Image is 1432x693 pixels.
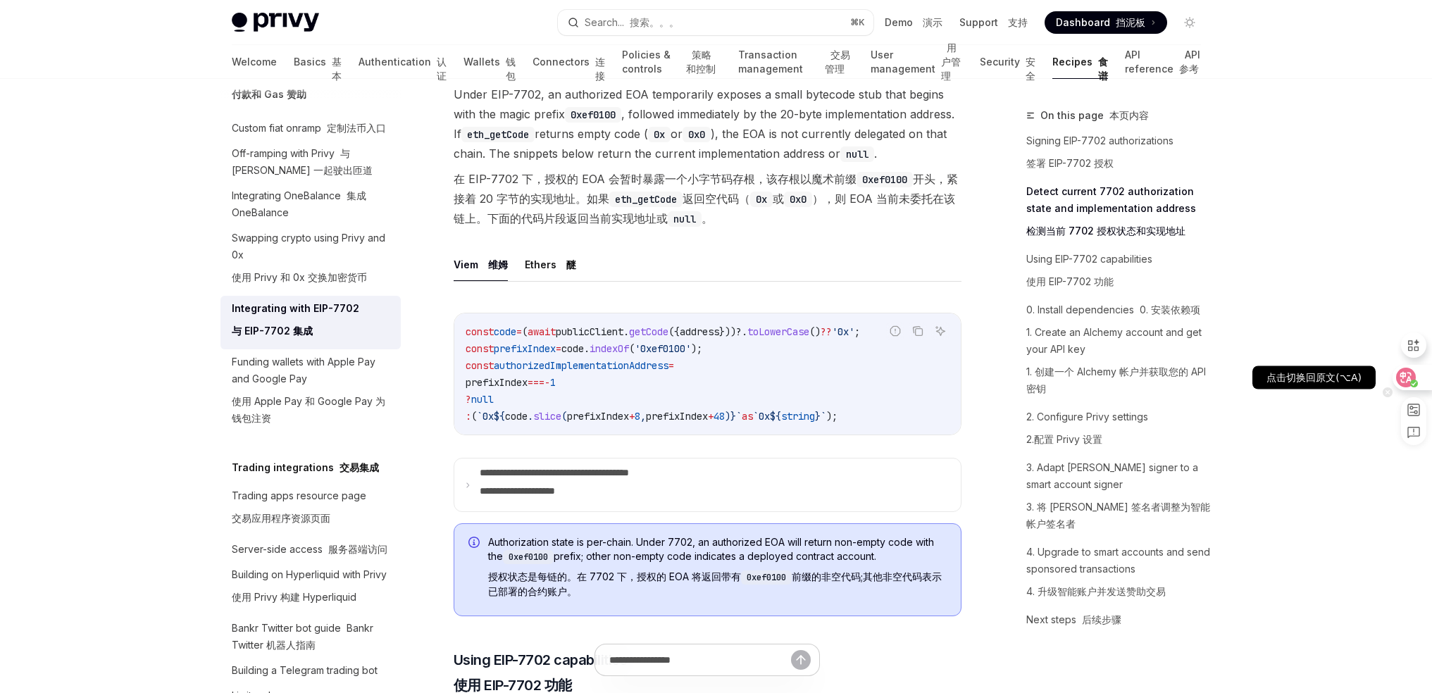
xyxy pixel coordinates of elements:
[738,45,854,79] a: Transaction management 交易管理
[770,410,781,423] span: ${
[635,342,691,355] span: '0xef0100'
[691,342,702,355] span: );
[454,85,961,234] span: Under EIP-7702, an authorized EOA temporarily exposes a small bytecode stub that begins with the ...
[471,393,494,406] span: null
[635,410,640,423] span: 8
[725,410,730,423] span: )
[668,359,674,372] span: =
[909,322,927,340] button: Copy the contents from the code block
[753,410,770,423] span: `0x
[1026,541,1212,608] a: 4. Upgrade to smart accounts and send sponsored transactions4. 升级智能账户并发送赞助交易
[668,211,702,227] code: null
[931,322,950,340] button: Ask AI
[980,45,1035,79] a: Security 安全
[871,45,963,79] a: User management 用户管理
[683,127,711,142] code: 0x0
[220,658,401,683] a: Building a Telegram trading bot
[1052,45,1108,79] a: Recipes 食谱
[466,393,471,406] span: ?
[630,16,679,28] font: 搜索。。。
[232,45,277,79] a: Welcome
[220,349,401,437] a: Funding wallets with Apple Pay and Google Pay使用 Apple Pay 和 Google Pay 为钱包注资
[294,45,342,79] a: Basics 基本
[730,410,736,423] span: }
[340,461,379,473] font: 交易集成
[503,550,554,564] code: 0xef0100
[220,537,401,562] a: Server-side access 服务器端访问
[1026,456,1212,541] a: 3. Adapt [PERSON_NAME] signer to a smart account signer3. 将 [PERSON_NAME] 签名者调整为智能帐户签名者
[736,410,742,423] span: `
[821,325,832,338] span: ??
[826,410,838,423] span: );
[854,325,860,338] span: ;
[505,410,528,423] span: code
[488,570,942,597] font: 授权状态是每链的。在 7702 下，授权的 EOA 将返回带有 前缀的非空代码;其他非空代码表示已部署的合约账户。
[220,115,401,141] a: Custom fiat onramp 定制法币入口
[565,107,621,123] code: 0xef0100
[232,187,392,221] div: Integrating OneBalance
[815,410,821,423] span: }
[747,325,809,338] span: toLowerCase
[220,616,401,658] a: Bankr Twitter bot guide Bankr Twitter 机器人指南
[1026,130,1212,180] a: Signing EIP-7702 authorizations签署 EIP-7702 授权
[558,10,873,35] button: Search... 搜索。。。⌘K
[825,49,850,75] font: 交易管理
[477,410,494,423] span: `0x
[584,342,590,355] span: .
[1116,16,1145,28] font: 挡泥板
[1026,433,1102,445] font: 2.配置 Privy 设置
[437,56,447,82] font: 认证
[1082,613,1121,625] font: 后续步骤
[232,271,367,283] font: 使用 Privy 和 0x 交换加密货币
[332,56,342,82] font: 基本
[561,410,567,423] span: (
[708,410,714,423] span: +
[232,459,379,476] h5: Trading integrations
[488,535,947,604] span: Authorization state is per-chain. Under 7702, an authorized EOA will return non-empty code with t...
[1026,501,1210,530] font: 3. 将 [PERSON_NAME] 签名者调整为智能帐户签名者
[466,376,528,389] span: prefixIndex
[750,192,773,207] code: 0x
[327,122,386,134] font: 定制法币入口
[1026,225,1185,237] font: 检测当前 7702 授权状态和实现地址
[686,49,716,75] font: 策略和控制
[454,172,958,225] font: 在 EIP-7702 下，授权的 EOA 会暂时暴露一个小字节码存根，该存根以魔术前缀 开头，紧接着 20 字节的实现地址。如果 返回空代码（ 或 ），则 EOA 当前未委托在该链上。下面的代码...
[640,410,646,423] span: ,
[494,410,505,423] span: ${
[466,342,494,355] span: const
[528,410,533,423] span: .
[821,410,826,423] span: `
[680,325,719,338] span: address
[1026,180,1212,248] a: Detect current 7702 authorization state and implementation address检测当前 7702 授权状态和实现地址
[1109,109,1149,121] font: 本页内容
[886,322,904,340] button: Report incorrect code
[494,342,556,355] span: prefixIndex
[232,512,330,524] font: 交易应用程序资源页面
[1026,299,1212,321] a: 0. Install dependencies 0. 安装依赖项
[359,45,447,79] a: Authentication 认证
[857,172,913,187] code: 0xef0100
[1098,56,1108,82] font: 食谱
[1026,157,1114,169] font: 签署 EIP-7702 授权
[585,14,679,31] div: Search...
[232,354,392,432] div: Funding wallets with Apple Pay and Google Pay
[468,537,482,551] svg: Info
[1125,45,1201,79] a: API reference API 参考
[544,376,550,389] span: -
[1008,16,1028,28] font: 支持
[528,376,544,389] span: ===
[1026,585,1166,597] font: 4. 升级智能账户并发送赞助交易
[466,325,494,338] span: const
[1026,275,1114,287] font: 使用 EIP-7702 功能
[220,296,401,349] a: Integrating with EIP-7702与 EIP-7702 集成
[232,325,313,337] font: 与 EIP-7702 集成
[466,410,471,423] span: :
[232,591,356,603] font: 使用 Privy 构建 Hyperliquid
[959,15,1028,30] a: Support 支持
[590,342,629,355] span: indexOf
[923,16,942,28] font: 演示
[595,56,605,82] font: 连接
[648,127,671,142] code: 0x
[232,662,378,679] div: Building a Telegram trading bot
[566,258,576,270] font: 醚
